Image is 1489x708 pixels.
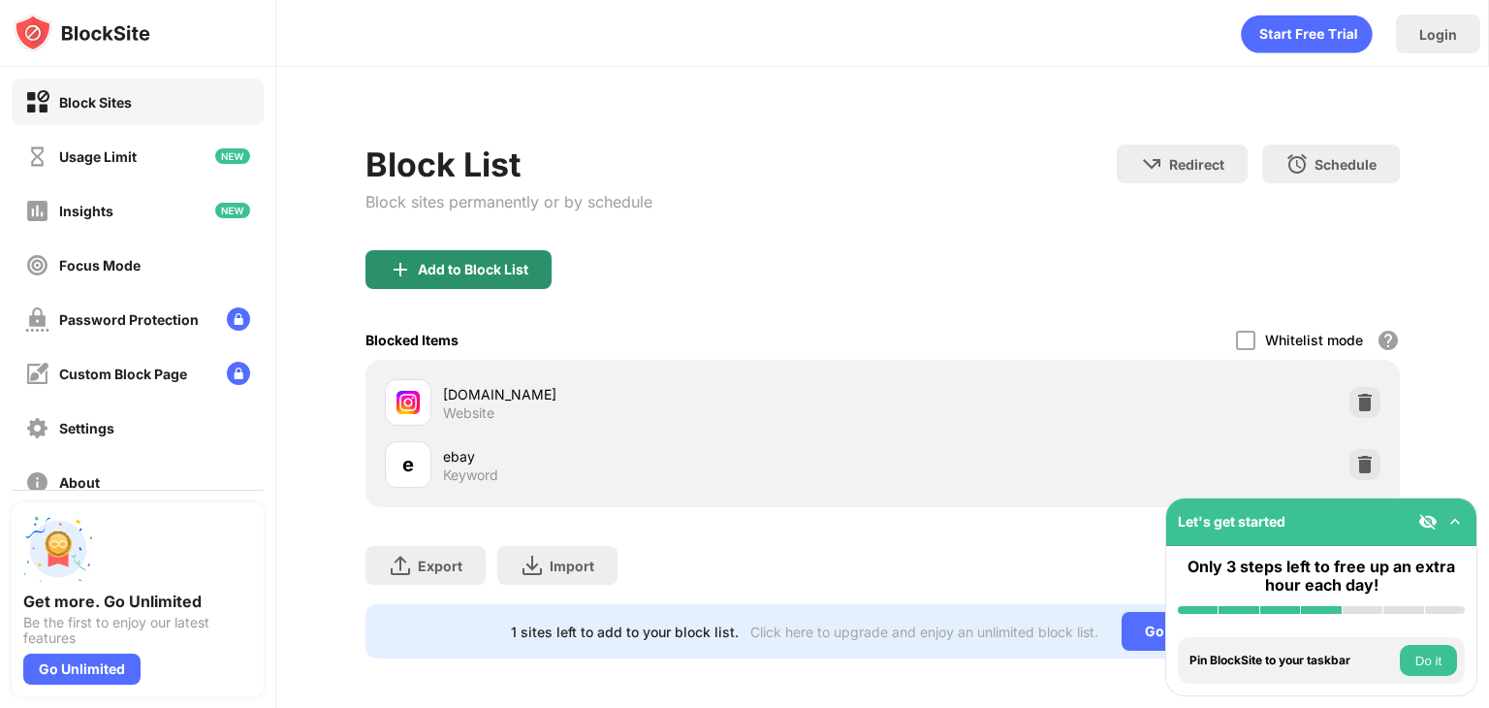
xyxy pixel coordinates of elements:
div: Block sites permanently or by schedule [365,192,652,211]
div: Password Protection [59,311,199,328]
div: Let's get started [1178,513,1285,530]
div: animation [1241,15,1373,53]
div: Login [1419,26,1457,43]
img: focus-off.svg [25,253,49,277]
div: Usage Limit [59,148,137,165]
div: Import [550,558,594,574]
div: [DOMAIN_NAME] [443,384,882,404]
img: new-icon.svg [215,203,250,218]
img: time-usage-off.svg [25,145,49,169]
div: Settings [59,420,114,436]
div: Blocked Items [365,332,459,348]
img: password-protection-off.svg [25,307,49,332]
div: Block Sites [59,94,132,111]
img: settings-off.svg [25,416,49,440]
div: Website [443,404,494,422]
img: about-off.svg [25,470,49,495]
img: new-icon.svg [215,148,250,164]
div: Export [418,558,462,574]
div: Go Unlimited [23,654,141,685]
div: About [59,474,100,491]
img: eye-not-visible.svg [1418,512,1438,531]
div: Whitelist mode [1265,332,1363,348]
div: Custom Block Page [59,366,187,382]
div: Click here to upgrade and enjoy an unlimited block list. [750,624,1098,640]
img: logo-blocksite.svg [14,14,150,52]
div: Go Unlimited [1122,612,1254,651]
button: Do it [1400,645,1457,676]
div: Only 3 steps left to free up an extra hour each day! [1178,558,1465,595]
div: Block List [365,145,652,184]
img: insights-off.svg [25,199,49,223]
div: Keyword [443,467,498,484]
div: Be the first to enjoy our latest features [23,615,252,646]
img: lock-menu.svg [227,307,250,331]
img: customize-block-page-off.svg [25,362,49,386]
img: push-unlimited.svg [23,514,93,584]
div: Pin BlockSite to your taskbar [1189,654,1395,667]
img: favicons [396,391,420,414]
img: block-on.svg [25,90,49,114]
div: Get more. Go Unlimited [23,592,252,611]
div: Focus Mode [59,257,141,274]
div: ebay [443,446,882,467]
div: 1 sites left to add to your block list. [511,624,739,640]
div: Insights [59,203,113,219]
div: Redirect [1169,156,1224,173]
div: Add to Block List [418,262,528,277]
div: Schedule [1315,156,1377,173]
div: e [402,450,414,479]
img: omni-setup-toggle.svg [1445,512,1465,531]
img: lock-menu.svg [227,362,250,385]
